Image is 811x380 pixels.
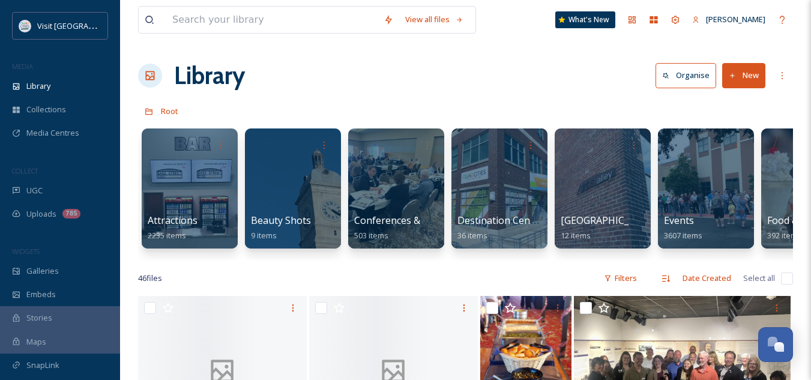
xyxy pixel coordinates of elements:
span: MEDIA [12,62,33,71]
a: Root [161,104,178,118]
a: Library [174,58,245,94]
span: Beauty Shots [251,214,311,227]
span: Collections [26,104,66,115]
span: COLLECT [12,166,38,175]
a: Attractions2235 items [148,215,197,241]
span: Select all [743,273,775,284]
a: Beauty Shots9 items [251,215,311,241]
a: Organise [656,63,722,88]
a: Events3607 items [664,215,702,241]
span: 12 items [561,230,591,241]
span: [PERSON_NAME] [706,14,765,25]
span: 2235 items [148,230,186,241]
span: 46 file s [138,273,162,284]
a: Destination Centers36 items [457,215,548,241]
span: 503 items [354,230,388,241]
span: 3607 items [664,230,702,241]
div: Date Created [677,267,737,290]
div: Filters [598,267,643,290]
a: [GEOGRAPHIC_DATA]12 items [561,215,657,241]
span: Visit [GEOGRAPHIC_DATA] [37,20,130,31]
a: What's New [555,11,615,28]
span: Stories [26,312,52,324]
button: New [722,63,765,88]
span: Uploads [26,208,56,220]
span: Root [161,106,178,116]
span: Destination Centers [457,214,548,227]
span: 36 items [457,230,487,241]
span: Galleries [26,265,59,277]
div: 785 [62,209,80,219]
span: Maps [26,336,46,348]
img: QCCVB_VISIT_vert_logo_4c_tagline_122019.svg [19,20,31,32]
button: Open Chat [758,327,793,362]
span: 392 items [767,230,801,241]
span: Library [26,80,50,92]
button: Organise [656,63,716,88]
span: [GEOGRAPHIC_DATA] [561,214,657,227]
span: 9 items [251,230,277,241]
a: [PERSON_NAME] [686,8,771,31]
span: Media Centres [26,127,79,139]
input: Search your library [166,7,378,33]
span: Conferences & Tradeshows [354,214,478,227]
a: View all files [399,8,469,31]
a: Conferences & Tradeshows503 items [354,215,478,241]
span: SnapLink [26,360,59,371]
span: UGC [26,185,43,196]
span: Events [664,214,694,227]
span: Embeds [26,289,56,300]
span: Attractions [148,214,197,227]
span: WIDGETS [12,247,40,256]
